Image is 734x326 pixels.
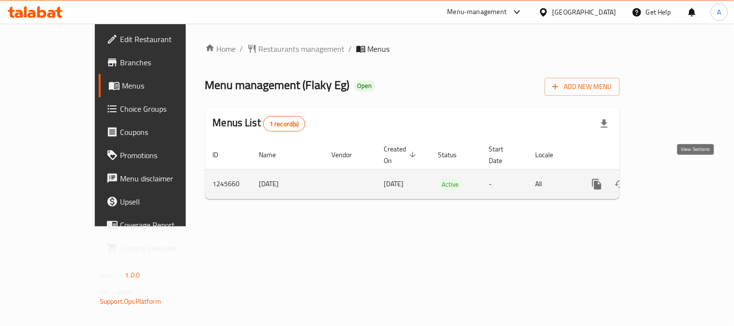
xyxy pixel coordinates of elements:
[247,43,345,55] a: Restaurants management
[349,43,352,55] li: /
[120,103,210,115] span: Choice Groups
[120,57,210,68] span: Branches
[354,82,376,90] span: Open
[213,116,305,132] h2: Menus List
[252,169,324,199] td: [DATE]
[99,167,217,190] a: Menu disclaimer
[205,43,620,55] nav: breadcrumb
[240,43,243,55] li: /
[99,237,217,260] a: Grocery Checklist
[368,43,390,55] span: Menus
[264,119,305,129] span: 1 record(s)
[120,33,210,45] span: Edit Restaurant
[99,74,217,97] a: Menus
[553,7,616,17] div: [GEOGRAPHIC_DATA]
[448,6,507,18] div: Menu-management
[120,242,210,254] span: Grocery Checklist
[99,144,217,167] a: Promotions
[545,78,620,96] button: Add New Menu
[100,269,123,282] span: Version:
[536,149,566,161] span: Locale
[99,97,217,120] a: Choice Groups
[438,149,470,161] span: Status
[213,149,231,161] span: ID
[99,213,217,237] a: Coverage Report
[99,51,217,74] a: Branches
[99,120,217,144] a: Coupons
[528,169,578,199] td: All
[593,112,616,135] div: Export file
[263,116,305,132] div: Total records count
[205,74,350,96] span: Menu management ( Flaky Eg )
[259,149,289,161] span: Name
[120,196,210,207] span: Upsell
[553,81,612,93] span: Add New Menu
[120,219,210,231] span: Coverage Report
[438,179,463,190] span: Active
[205,140,686,199] table: enhanced table
[578,140,686,170] th: Actions
[354,80,376,92] div: Open
[122,80,210,91] span: Menus
[120,149,210,161] span: Promotions
[100,285,144,298] span: Get support on:
[718,7,721,17] span: A
[125,269,140,282] span: 1.0.0
[585,173,609,196] button: more
[205,169,252,199] td: 1245660
[205,43,236,55] a: Home
[384,178,404,190] span: [DATE]
[100,295,161,308] a: Support.OpsPlatform
[99,28,217,51] a: Edit Restaurant
[120,126,210,138] span: Coupons
[120,173,210,184] span: Menu disclaimer
[481,169,528,199] td: -
[489,143,516,166] span: Start Date
[99,190,217,213] a: Upsell
[384,143,419,166] span: Created On
[332,149,365,161] span: Vendor
[259,43,345,55] span: Restaurants management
